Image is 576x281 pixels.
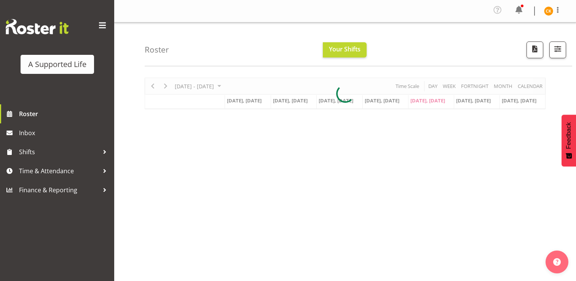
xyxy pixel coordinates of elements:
button: Download a PDF of the roster according to the set date range. [527,42,543,58]
span: Inbox [19,127,110,139]
span: Your Shifts [329,45,361,53]
img: chahat-khanduja11505.jpg [544,6,553,16]
img: help-xxl-2.png [553,258,561,266]
button: Your Shifts [323,42,367,57]
h4: Roster [145,45,169,54]
span: Finance & Reporting [19,184,99,196]
span: Time & Attendance [19,165,99,177]
span: Shifts [19,146,99,158]
button: Filter Shifts [549,42,566,58]
div: A Supported Life [28,59,86,70]
span: Feedback [565,122,572,149]
img: Rosterit website logo [6,19,69,34]
span: Roster [19,108,110,120]
button: Feedback - Show survey [562,115,576,166]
